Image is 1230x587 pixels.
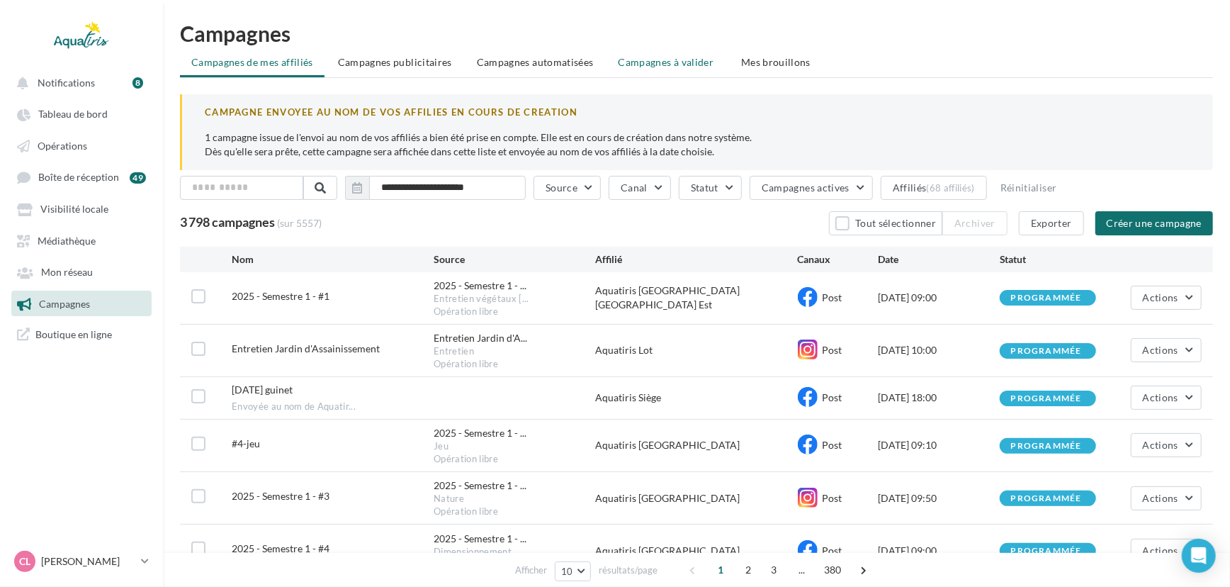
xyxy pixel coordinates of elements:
[205,106,1190,119] div: CAMPAGNE ENVOYEE AU NOM DE VOS AFFILIES EN COURS DE CREATION
[1131,433,1202,457] button: Actions
[823,439,842,451] span: Post
[232,252,434,267] div: Nom
[595,343,797,357] div: Aquatiris Lot
[1143,439,1178,451] span: Actions
[1011,293,1082,303] div: programmée
[595,391,797,405] div: Aquatiris Siège
[561,566,573,577] span: 10
[881,176,987,200] button: Affiliés(68 affiliés)
[40,203,108,216] span: Visibilité locale
[35,328,112,341] span: Boutique en ligne
[879,491,1000,505] div: [DATE] 09:50
[879,438,1000,452] div: [DATE] 09:10
[19,554,30,569] span: CL
[9,69,149,95] button: Notifications 8
[477,56,594,68] span: Campagnes automatisées
[823,344,842,356] span: Post
[38,140,87,152] span: Opérations
[434,440,595,453] div: Jeu
[679,176,742,200] button: Statut
[738,559,760,581] span: 2
[232,542,329,554] span: 2025 - Semestre 1 - #4
[1011,494,1082,503] div: programmée
[879,343,1000,357] div: [DATE] 10:00
[1011,442,1082,451] div: programmée
[595,438,797,452] div: Aquatiris [GEOGRAPHIC_DATA]
[434,279,526,293] span: 2025 - Semestre 1 - ...
[823,492,842,504] span: Post
[762,181,850,194] span: Campagnes actives
[1143,344,1178,356] span: Actions
[927,182,975,194] div: (68 affiliés)
[879,544,1000,558] div: [DATE] 09:00
[555,561,591,581] button: 10
[1131,386,1202,410] button: Actions
[11,548,152,575] a: CL [PERSON_NAME]
[205,130,1190,159] p: 1 campagne issue de l'envoi au nom de vos affiliés a bien été prise en compte. Elle est en cours ...
[879,252,1000,267] div: Date
[1131,286,1202,310] button: Actions
[180,214,275,230] span: 3 798 campagnes
[434,493,595,505] div: Nature
[534,176,601,200] button: Source
[434,331,527,345] span: Entretien Jardin d'A...
[879,391,1000,405] div: [DATE] 18:00
[1143,391,1178,403] span: Actions
[38,235,96,247] span: Médiathèque
[1011,347,1082,356] div: programmée
[1143,492,1178,504] span: Actions
[39,298,90,310] span: Campagnes
[9,133,154,158] a: Opérations
[595,252,797,267] div: Affilié
[595,491,797,505] div: Aquatiris [GEOGRAPHIC_DATA]
[1131,539,1202,563] button: Actions
[619,55,714,69] span: Campagnes à valider
[942,211,1008,235] button: Archiver
[9,259,154,284] a: Mon réseau
[130,172,146,184] div: 49
[818,559,847,581] span: 380
[9,291,154,316] a: Campagnes
[1182,539,1216,573] div: Open Intercom Messenger
[741,56,811,68] span: Mes brouillons
[41,267,93,279] span: Mon réseau
[38,77,95,89] span: Notifications
[434,252,595,267] div: Source
[232,490,329,502] span: 2025 - Semestre 1 - #3
[710,559,733,581] span: 1
[1019,211,1084,235] button: Exporter
[232,401,356,413] span: Envoyée au nom de Aquatir...
[599,564,658,577] span: résultats/page
[609,176,671,200] button: Canal
[434,358,595,371] div: Opération libre
[9,101,154,126] a: Tableau de bord
[1143,291,1178,303] span: Actions
[434,532,526,546] span: 2025 - Semestre 1 - ...
[9,164,154,190] a: Boîte de réception 49
[595,544,797,558] div: Aquatiris [GEOGRAPHIC_DATA]
[434,426,526,440] span: 2025 - Semestre 1 - ...
[338,56,452,68] span: Campagnes publicitaires
[823,291,842,303] span: Post
[434,293,529,306] span: Entretien végétaux [...
[9,228,154,253] a: Médiathèque
[434,479,526,493] span: 2025 - Semestre 1 - ...
[41,554,135,569] p: [PERSON_NAME]
[791,559,813,581] span: ...
[180,23,1213,44] h1: Campagnes
[1095,211,1213,235] button: Créer une campagne
[515,564,547,577] span: Afficher
[1011,547,1082,556] div: programmée
[750,176,873,200] button: Campagnes actives
[434,453,595,466] div: Opération libre
[1131,338,1202,362] button: Actions
[829,211,942,235] button: Tout sélectionner
[879,291,1000,305] div: [DATE] 09:00
[763,559,786,581] span: 3
[232,437,260,449] span: #4-jeu
[1011,394,1082,403] div: programmée
[1000,252,1121,267] div: Statut
[823,544,842,557] span: Post
[434,345,595,358] div: Entretien
[9,196,154,221] a: Visibilité locale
